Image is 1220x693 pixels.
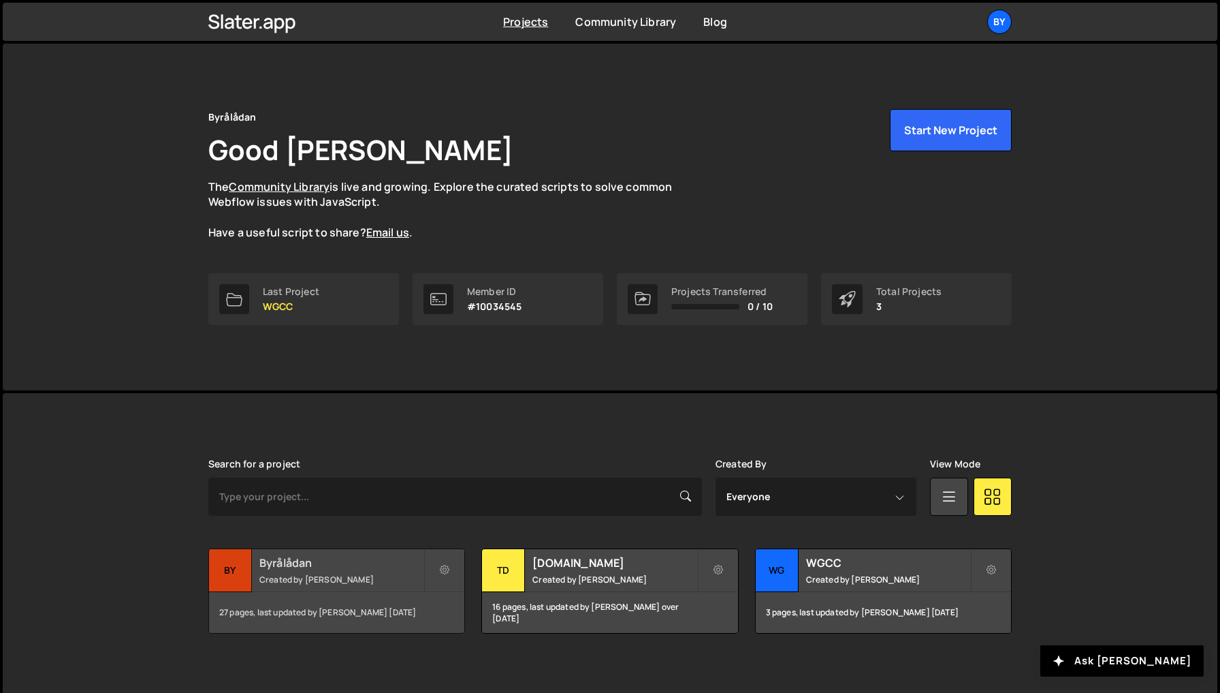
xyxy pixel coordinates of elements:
a: Projects [503,14,548,29]
label: Search for a project [208,459,300,469]
a: Blog [703,14,727,29]
div: Byrålådan [208,109,256,125]
small: Created by [PERSON_NAME] [806,574,970,585]
p: 3 [876,301,942,312]
div: WG [756,549,799,592]
div: By [209,549,252,592]
div: 16 pages, last updated by [PERSON_NAME] over [DATE] [482,592,737,633]
p: WGCC [263,301,319,312]
button: Ask [PERSON_NAME] [1040,645,1204,677]
a: Community Library [229,179,330,194]
span: 0 / 10 [748,301,773,312]
a: Community Library [575,14,676,29]
div: Last Project [263,286,319,297]
a: By [987,10,1012,34]
a: By Byrålådan Created by [PERSON_NAME] 27 pages, last updated by [PERSON_NAME] [DATE] [208,549,465,634]
a: Td [DOMAIN_NAME] Created by [PERSON_NAME] 16 pages, last updated by [PERSON_NAME] over [DATE] [481,549,738,634]
a: Email us [366,225,409,240]
div: Projects Transferred [671,286,773,297]
p: The is live and growing. Explore the curated scripts to solve common Webflow issues with JavaScri... [208,179,699,241]
h2: Byrålådan [259,555,423,570]
a: Last Project WGCC [208,273,399,325]
h1: Good [PERSON_NAME] [208,131,513,168]
input: Type your project... [208,478,702,516]
div: Member ID [467,286,521,297]
button: Start New Project [890,109,1012,151]
div: Total Projects [876,286,942,297]
div: Td [482,549,525,592]
div: 27 pages, last updated by [PERSON_NAME] [DATE] [209,592,464,633]
div: 3 pages, last updated by [PERSON_NAME] [DATE] [756,592,1011,633]
small: Created by [PERSON_NAME] [259,574,423,585]
h2: WGCC [806,555,970,570]
h2: [DOMAIN_NAME] [532,555,696,570]
label: View Mode [930,459,980,469]
a: WG WGCC Created by [PERSON_NAME] 3 pages, last updated by [PERSON_NAME] [DATE] [755,549,1012,634]
p: #10034545 [467,301,521,312]
label: Created By [716,459,767,469]
small: Created by [PERSON_NAME] [532,574,696,585]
